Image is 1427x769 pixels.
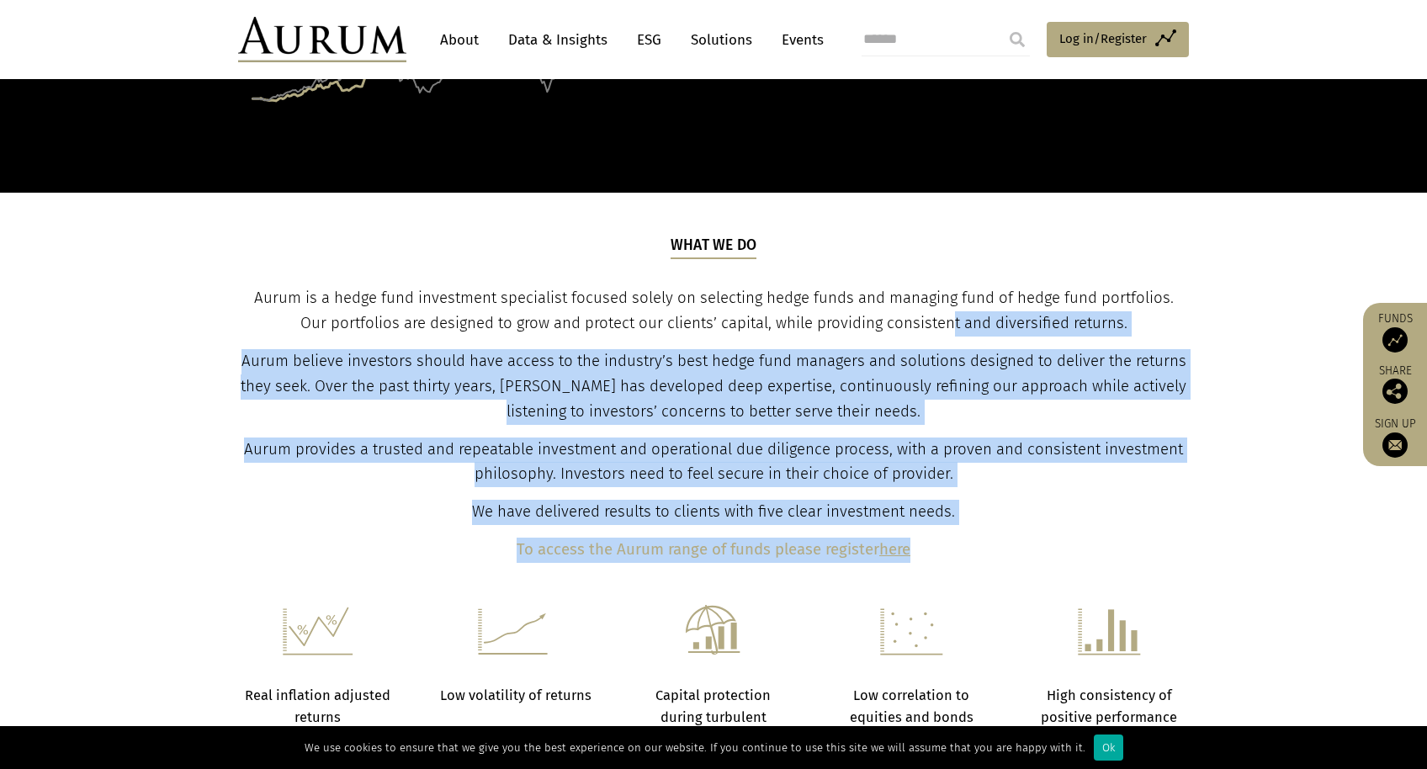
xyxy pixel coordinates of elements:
b: To access the Aurum range of funds please register [517,540,879,559]
img: Share this post [1382,379,1408,404]
strong: Real inflation adjusted returns [245,687,390,725]
h5: What we do [671,235,757,258]
span: We have delivered results to clients with five clear investment needs. [472,502,955,521]
div: Share [1371,365,1419,404]
a: ESG [629,24,670,56]
a: About [432,24,487,56]
strong: Capital protection during turbulent markets [655,687,771,748]
span: Aurum provides a trusted and repeatable investment and operational due diligence process, with a ... [244,440,1183,484]
a: Events [773,24,824,56]
a: Data & Insights [500,24,616,56]
a: Sign up [1371,416,1419,458]
div: Ok [1094,735,1123,761]
span: Log in/Register [1059,29,1147,49]
strong: Low volatility of returns [440,687,591,703]
a: Funds [1371,311,1419,353]
strong: High consistency of positive performance [1041,687,1177,725]
strong: Low correlation to equities and bonds [850,687,973,725]
input: Submit [1000,23,1034,56]
span: Aurum believe investors should have access to the industry’s best hedge fund managers and solutio... [241,352,1186,421]
a: Solutions [682,24,761,56]
a: here [879,540,910,559]
a: Log in/Register [1047,22,1189,57]
img: Access Funds [1382,327,1408,353]
span: Aurum is a hedge fund investment specialist focused solely on selecting hedge funds and managing ... [254,289,1174,332]
img: Aurum [238,17,406,62]
img: Sign up to our newsletter [1382,432,1408,458]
